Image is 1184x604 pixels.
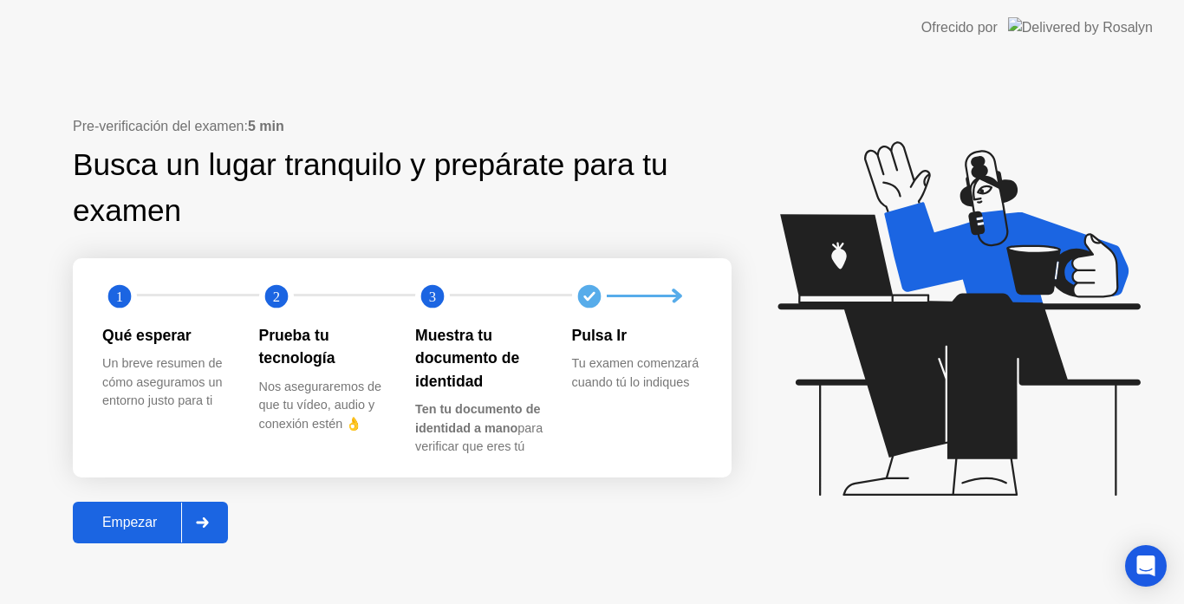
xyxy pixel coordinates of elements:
div: Muestra tu documento de identidad [415,324,544,393]
text: 1 [116,288,123,304]
div: Tu examen comenzará cuando tú lo indiques [572,354,701,392]
div: Empezar [78,515,181,530]
div: Pulsa Ir [572,324,701,347]
div: Nos aseguraremos de que tu vídeo, audio y conexión estén 👌 [259,378,388,434]
b: 5 min [248,119,284,133]
img: Delivered by Rosalyn [1008,17,1153,37]
div: para verificar que eres tú [415,400,544,457]
div: Pre-verificación del examen: [73,116,732,137]
div: Ofrecido por [921,17,998,38]
button: Empezar [73,502,228,543]
text: 3 [429,288,436,304]
div: Prueba tu tecnología [259,324,388,370]
div: Un breve resumen de cómo aseguramos un entorno justo para ti [102,354,231,411]
text: 2 [272,288,279,304]
b: Ten tu documento de identidad a mano [415,402,540,435]
div: Qué esperar [102,324,231,347]
div: Open Intercom Messenger [1125,545,1167,587]
div: Busca un lugar tranquilo y prepárate para tu examen [73,142,684,234]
